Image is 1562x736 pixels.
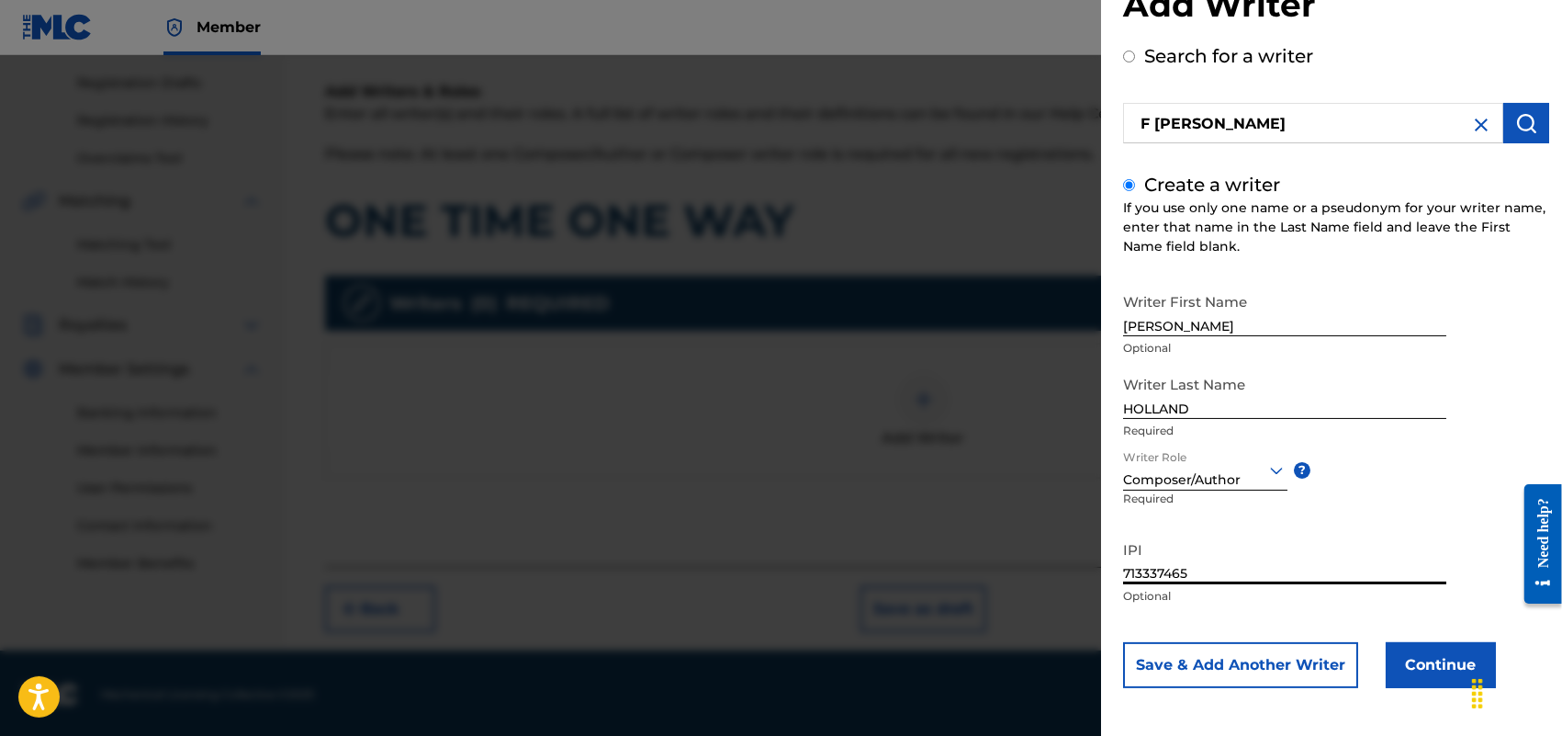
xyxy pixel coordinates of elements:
[1123,103,1503,143] input: Search writer's name or IPI Number
[1123,491,1186,532] p: Required
[1470,648,1562,736] iframe: Chat Widget
[1470,114,1492,136] img: close
[163,17,185,39] img: Top Rightsholder
[1123,642,1358,688] button: Save & Add Another Writer
[1515,112,1537,134] img: Search Works
[1294,462,1310,479] span: ?
[197,17,261,38] span: Member
[1386,642,1496,688] button: Continue
[22,14,93,40] img: MLC Logo
[1123,198,1549,256] div: If you use only one name or a pseudonym for your writer name, enter that name in the Last Name fi...
[1463,666,1492,721] div: Drag
[1123,588,1446,605] p: Optional
[1144,45,1313,67] label: Search for a writer
[1511,470,1562,617] iframe: Resource Center
[1123,423,1446,439] p: Required
[1123,340,1446,357] p: Optional
[1144,174,1280,196] label: Create a writer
